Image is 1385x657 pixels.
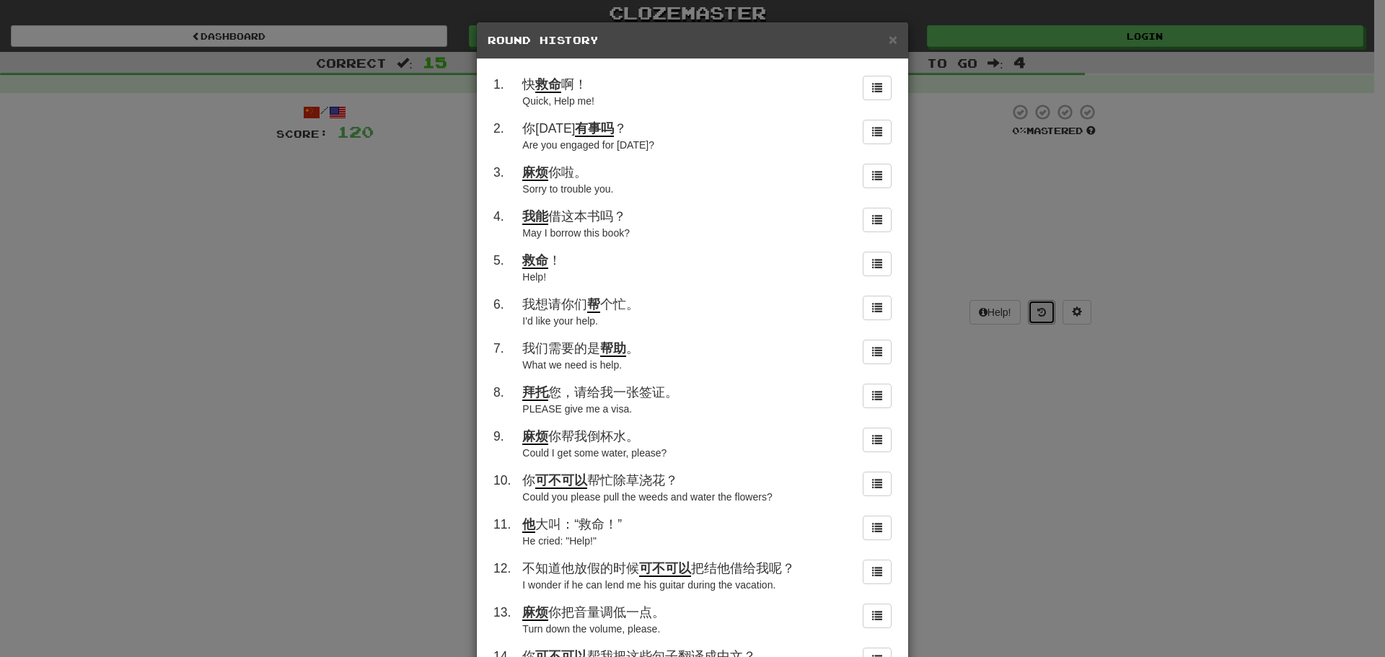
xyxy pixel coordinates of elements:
span: 我们需要的是 。 [522,341,639,357]
u: 救命 [522,253,548,269]
td: 10 . [488,466,516,510]
td: 13 . [488,598,516,642]
u: 麻烦 [522,605,548,621]
span: ！ [522,253,561,269]
div: PLEASE give me a visa. [522,402,845,416]
div: He cried: "Help!" [522,534,845,548]
td: 5 . [488,246,516,290]
span: 你 帮忙除草浇花？ [522,473,678,489]
td: 9 . [488,422,516,466]
span: 你啦。 [522,165,587,181]
div: I'd like your help. [522,314,845,328]
div: Could I get some water, please? [522,446,845,460]
td: 2 . [488,114,516,158]
u: 有事吗 [575,121,614,137]
u: 帮 [587,297,600,313]
u: 我能 [522,209,548,225]
div: Turn down the volume, please. [522,622,845,636]
div: Help! [522,270,845,284]
h5: Round History [488,33,897,48]
u: 救命 [535,77,561,93]
span: 借这本书吗？ [522,209,626,225]
td: 8 . [488,378,516,422]
u: 拜托 [522,385,548,401]
span: 你帮我倒杯水。 [522,429,639,445]
span: × [889,31,897,48]
span: 不知道他放假的时候 把结他借给我呢？ [522,561,795,577]
div: May I borrow this book? [522,226,845,240]
span: 您，请给我一张签证。 [522,385,678,401]
span: 我想请你们 个忙。 [522,297,639,313]
div: Quick, Help me! [522,94,845,108]
u: 麻烦 [522,165,548,181]
u: 可不可以 [535,473,587,489]
u: 可不可以 [639,561,691,577]
div: Are you engaged for [DATE]? [522,138,845,152]
td: 12 . [488,554,516,598]
span: 大叫：“救命！” [522,517,622,533]
div: Sorry to trouble you. [522,182,845,196]
span: 你把音量调低一点。 [522,605,665,621]
td: 3 . [488,158,516,202]
u: 麻烦 [522,429,548,445]
td: 11 . [488,510,516,554]
span: 你[DATE] ？ [522,121,627,137]
td: 7 . [488,334,516,378]
td: 4 . [488,202,516,246]
div: I wonder if he can lend me his guitar during the vacation. [522,578,845,592]
div: What we need is help. [522,358,845,372]
u: 帮助 [600,341,626,357]
button: Close [889,32,897,47]
div: Could you please pull the weeds and water the flowers? [522,490,845,504]
span: 快 啊！ [522,77,587,93]
u: 他 [522,517,535,533]
td: 1 . [488,70,516,114]
td: 6 . [488,290,516,334]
